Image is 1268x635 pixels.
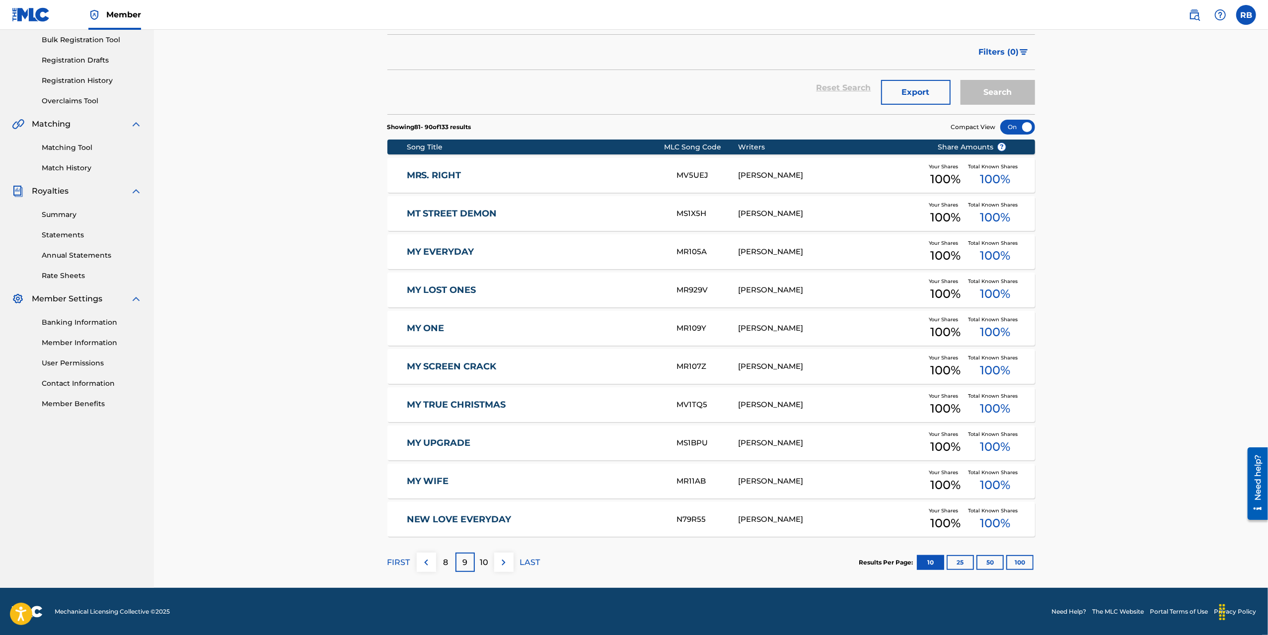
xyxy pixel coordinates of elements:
span: ? [998,143,1006,151]
span: 100 % [980,400,1010,418]
a: MY EVERYDAY [407,246,663,258]
span: 100 % [930,400,961,418]
span: Total Known Shares [968,392,1022,400]
img: Royalties [12,185,24,197]
a: NEW LOVE EVERYDAY [407,514,663,525]
span: 100 % [930,514,961,532]
a: MT STREET DEMON [407,208,663,219]
p: FIRST [387,557,410,568]
div: User Menu [1236,5,1256,25]
span: 100 % [930,323,961,341]
a: Overclaims Tool [42,96,142,106]
div: MR105A [676,246,738,258]
span: Your Shares [929,469,962,476]
img: Top Rightsholder [88,9,100,21]
span: 100 % [930,209,961,226]
img: MLC Logo [12,7,50,22]
span: Total Known Shares [968,354,1022,361]
img: expand [130,118,142,130]
div: [PERSON_NAME] [738,514,923,525]
a: MY ONE [407,323,663,334]
a: User Permissions [42,358,142,368]
img: expand [130,293,142,305]
span: Member Settings [32,293,102,305]
div: MR107Z [676,361,738,372]
span: Total Known Shares [968,239,1022,247]
span: Your Shares [929,316,962,323]
span: Total Known Shares [968,316,1022,323]
img: logo [12,606,43,618]
img: expand [130,185,142,197]
a: MY UPGRADE [407,437,663,449]
span: Compact View [951,123,996,132]
div: [PERSON_NAME] [738,361,923,372]
button: Filters (0) [973,40,1035,65]
iframe: Chat Widget [1218,587,1268,635]
span: 100 % [980,209,1010,226]
span: Your Shares [929,507,962,514]
span: 100 % [930,361,961,379]
a: MRS. RIGHT [407,170,663,181]
div: MS1X5H [676,208,738,219]
button: Export [881,80,951,105]
span: Total Known Shares [968,201,1022,209]
span: 100 % [930,170,961,188]
a: Member Benefits [42,399,142,409]
div: N79R55 [676,514,738,525]
div: Drag [1214,597,1230,627]
span: Your Shares [929,392,962,400]
div: MV5UEJ [676,170,738,181]
div: [PERSON_NAME] [738,208,923,219]
a: Bulk Registration Tool [42,35,142,45]
span: Total Known Shares [968,278,1022,285]
a: Banking Information [42,317,142,328]
p: Showing 81 - 90 of 133 results [387,123,471,132]
a: Registration History [42,75,142,86]
a: Statements [42,230,142,240]
a: Portal Terms of Use [1150,607,1208,616]
a: MY TRUE CHRISTMAS [407,399,663,411]
div: [PERSON_NAME] [738,170,923,181]
span: Your Shares [929,430,962,438]
span: Your Shares [929,201,962,209]
img: right [498,557,510,568]
span: 100 % [930,247,961,265]
span: Your Shares [929,163,962,170]
div: MS1BPU [676,437,738,449]
span: Mechanical Licensing Collective © 2025 [55,607,170,616]
p: 10 [480,557,489,568]
p: Results Per Page: [859,558,916,567]
span: 100 % [980,170,1010,188]
div: MR109Y [676,323,738,334]
a: Summary [42,210,142,220]
img: search [1189,9,1200,21]
p: 9 [462,557,467,568]
div: Song Title [407,142,665,152]
div: MLC Song Code [664,142,738,152]
img: Member Settings [12,293,24,305]
img: help [1214,9,1226,21]
a: MY LOST ONES [407,284,663,296]
div: MR11AB [676,476,738,487]
div: [PERSON_NAME] [738,284,923,296]
span: 100 % [980,438,1010,456]
a: Need Help? [1051,607,1086,616]
span: Your Shares [929,278,962,285]
a: Public Search [1185,5,1204,25]
img: Matching [12,118,24,130]
div: [PERSON_NAME] [738,246,923,258]
iframe: Resource Center [1240,444,1268,524]
a: Registration Drafts [42,55,142,66]
p: LAST [520,557,540,568]
div: [PERSON_NAME] [738,399,923,411]
span: 100 % [980,514,1010,532]
div: [PERSON_NAME] [738,437,923,449]
button: 25 [947,555,974,570]
div: MR929V [676,284,738,296]
a: MY WIFE [407,476,663,487]
a: Matching Tool [42,142,142,153]
span: Matching [32,118,71,130]
a: Privacy Policy [1214,607,1256,616]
